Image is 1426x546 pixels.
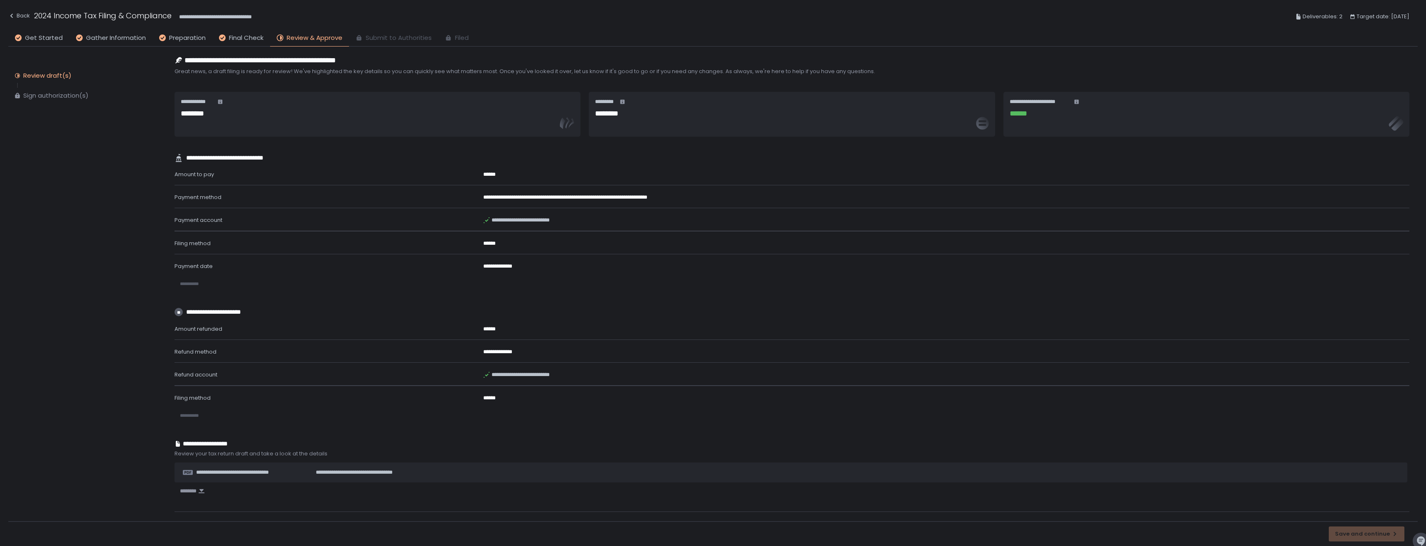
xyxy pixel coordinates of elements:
[1357,12,1409,22] span: Target date: [DATE]
[175,68,1409,75] span: Great news, a draft filing is ready for review! We've highlighted the key details so you can quic...
[23,91,89,100] div: Sign authorization(s)
[175,216,222,224] span: Payment account
[366,33,432,43] span: Submit to Authorities
[175,450,1409,457] span: Review your tax return draft and take a look at the details
[175,394,211,402] span: Filing method
[34,10,172,21] h1: 2024 Income Tax Filing & Compliance
[175,262,213,270] span: Payment date
[175,193,221,201] span: Payment method
[1303,12,1342,22] span: Deliverables: 2
[175,325,222,333] span: Amount refunded
[175,348,216,356] span: Refund method
[86,33,146,43] span: Gather Information
[8,10,30,24] button: Back
[175,371,217,379] span: Refund account
[287,33,342,43] span: Review & Approve
[23,71,71,80] div: Review draft(s)
[25,33,63,43] span: Get Started
[169,33,206,43] span: Preparation
[175,239,211,247] span: Filing method
[175,170,214,178] span: Amount to pay
[229,33,263,43] span: Final Check
[8,11,30,21] div: Back
[455,33,469,43] span: Filed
